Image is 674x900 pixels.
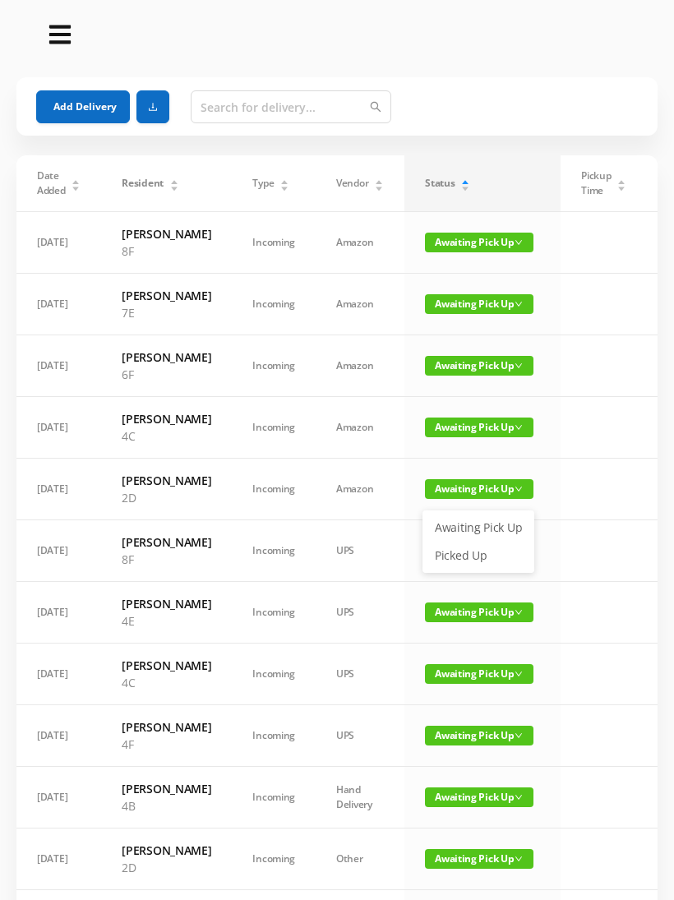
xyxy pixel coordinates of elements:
i: icon: down [515,608,523,616]
span: Resident [122,176,164,191]
p: 8F [122,551,211,568]
button: icon: download [136,90,169,123]
h6: [PERSON_NAME] [122,595,211,612]
span: Pickup Time [581,168,611,198]
h6: [PERSON_NAME] [122,780,211,797]
td: Amazon [316,212,404,274]
i: icon: caret-up [280,178,289,182]
td: Incoming [232,212,316,274]
p: 7E [122,304,211,321]
td: Incoming [232,582,316,644]
td: Hand Delivery [316,767,404,828]
td: UPS [316,705,404,767]
i: icon: down [515,485,523,493]
span: Awaiting Pick Up [425,849,533,869]
td: Incoming [232,520,316,582]
p: 2D [122,859,211,876]
span: Awaiting Pick Up [425,664,533,684]
div: Sort [616,178,626,187]
td: [DATE] [16,705,101,767]
td: Amazon [316,335,404,397]
td: [DATE] [16,335,101,397]
p: 2D [122,489,211,506]
div: Sort [374,178,384,187]
td: [DATE] [16,582,101,644]
td: Amazon [316,459,404,520]
td: Amazon [316,274,404,335]
h6: [PERSON_NAME] [122,410,211,427]
i: icon: down [515,423,523,432]
i: icon: caret-up [461,178,470,182]
i: icon: caret-up [169,178,178,182]
span: Awaiting Pick Up [425,356,533,376]
td: Amazon [316,397,404,459]
div: Sort [71,178,81,187]
td: UPS [316,582,404,644]
a: Picked Up [425,542,532,569]
td: [DATE] [16,212,101,274]
td: UPS [316,520,404,582]
p: 4E [122,612,211,630]
td: Incoming [232,767,316,828]
td: Incoming [232,828,316,890]
td: [DATE] [16,459,101,520]
i: icon: down [515,855,523,863]
p: 4C [122,674,211,691]
i: icon: caret-down [72,184,81,189]
h6: [PERSON_NAME] [122,287,211,304]
i: icon: caret-down [280,184,289,189]
td: [DATE] [16,274,101,335]
i: icon: caret-down [617,184,626,189]
td: Incoming [232,397,316,459]
h6: [PERSON_NAME] [122,225,211,242]
i: icon: down [515,300,523,308]
td: Incoming [232,459,316,520]
i: icon: caret-up [617,178,626,182]
i: icon: down [515,362,523,370]
td: [DATE] [16,397,101,459]
span: Date Added [37,168,66,198]
i: icon: caret-down [375,184,384,189]
i: icon: down [515,793,523,801]
td: Incoming [232,335,316,397]
div: Sort [279,178,289,187]
span: Awaiting Pick Up [425,602,533,622]
td: Incoming [232,705,316,767]
span: Awaiting Pick Up [425,726,533,745]
h6: [PERSON_NAME] [122,718,211,736]
h6: [PERSON_NAME] [122,348,211,366]
i: icon: caret-up [72,178,81,182]
div: Sort [169,178,179,187]
td: Other [316,828,404,890]
td: Incoming [232,644,316,705]
h6: [PERSON_NAME] [122,472,211,489]
button: Add Delivery [36,90,130,123]
td: [DATE] [16,828,101,890]
span: Status [425,176,455,191]
i: icon: caret-down [169,184,178,189]
p: 6F [122,366,211,383]
span: Awaiting Pick Up [425,233,533,252]
p: 4F [122,736,211,753]
h6: [PERSON_NAME] [122,533,211,551]
td: UPS [316,644,404,705]
h6: [PERSON_NAME] [122,657,211,674]
p: 4C [122,427,211,445]
td: [DATE] [16,644,101,705]
span: Awaiting Pick Up [425,479,533,499]
td: [DATE] [16,520,101,582]
h6: [PERSON_NAME] [122,842,211,859]
span: Awaiting Pick Up [425,294,533,314]
span: Awaiting Pick Up [425,787,533,807]
i: icon: caret-down [461,184,470,189]
i: icon: search [370,101,381,113]
p: 8F [122,242,211,260]
i: icon: caret-up [375,178,384,182]
td: [DATE] [16,767,101,828]
span: Vendor [336,176,368,191]
div: Sort [460,178,470,187]
i: icon: down [515,670,523,678]
span: Awaiting Pick Up [425,418,533,437]
a: Awaiting Pick Up [425,515,532,541]
p: 4B [122,797,211,815]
